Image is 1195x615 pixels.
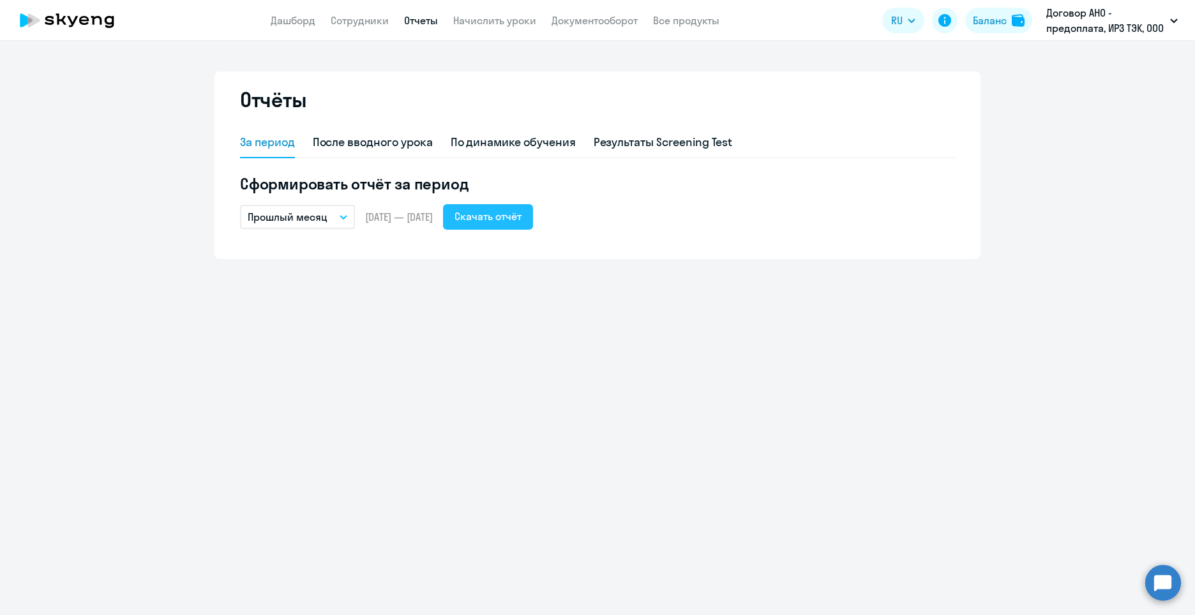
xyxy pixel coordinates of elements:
[451,134,576,151] div: По динамике обучения
[313,134,433,151] div: После вводного урока
[365,210,433,224] span: [DATE] — [DATE]
[1040,5,1184,36] button: Договор АНО - предоплата, ИРЗ ТЭК, ООО
[965,8,1032,33] button: Балансbalance
[1046,5,1165,36] p: Договор АНО - предоплата, ИРЗ ТЭК, ООО
[594,134,733,151] div: Результаты Screening Test
[404,14,438,27] a: Отчеты
[240,174,955,194] h5: Сформировать отчёт за период
[240,134,295,151] div: За период
[240,205,355,229] button: Прошлый месяц
[443,204,533,230] button: Скачать отчёт
[271,14,315,27] a: Дашборд
[1012,14,1025,27] img: balance
[653,14,719,27] a: Все продукты
[973,13,1007,28] div: Баланс
[331,14,389,27] a: Сотрудники
[455,209,522,224] div: Скачать отчёт
[240,87,306,112] h2: Отчёты
[882,8,924,33] button: RU
[552,14,638,27] a: Документооборот
[453,14,536,27] a: Начислить уроки
[891,13,903,28] span: RU
[248,209,327,225] p: Прошлый месяц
